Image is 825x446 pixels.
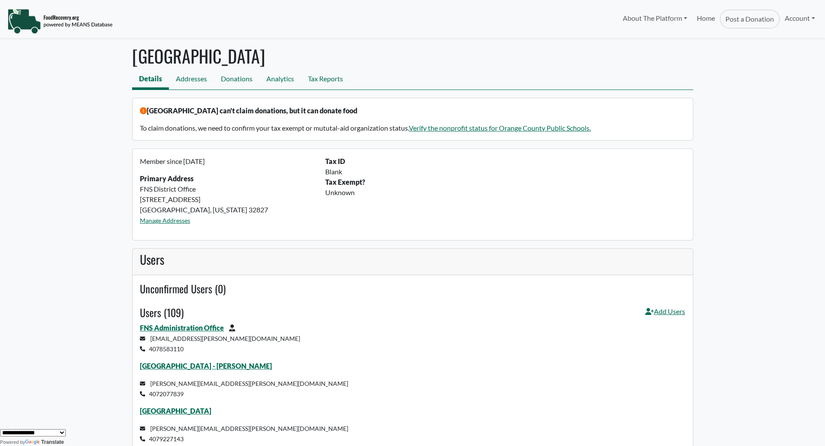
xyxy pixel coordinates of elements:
[25,440,41,446] img: Google Translate
[140,217,190,224] a: Manage Addresses
[140,106,685,116] p: [GEOGRAPHIC_DATA] can't claim donations, but it can donate food
[140,174,194,183] strong: Primary Address
[214,70,259,90] a: Donations
[720,10,780,29] a: Post a Donation
[140,306,184,319] h4: Users (109)
[135,156,320,232] div: FNS District Office [STREET_ADDRESS] [GEOGRAPHIC_DATA], [US_STATE] 32827
[169,70,214,90] a: Addresses
[140,335,300,353] small: [EMAIL_ADDRESS][PERSON_NAME][DOMAIN_NAME] 4078583110
[132,70,169,90] a: Details
[618,10,692,27] a: About The Platform
[140,380,348,398] small: [PERSON_NAME][EMAIL_ADDRESS][PERSON_NAME][DOMAIN_NAME] 4072077839
[320,187,690,198] div: Unknown
[301,70,350,90] a: Tax Reports
[140,156,315,167] p: Member since [DATE]
[140,252,685,267] h3: Users
[7,8,113,34] img: NavigationLogo_FoodRecovery-91c16205cd0af1ed486a0f1a7774a6544ea792ac00100771e7dd3ec7c0e58e41.png
[325,178,365,186] b: Tax Exempt?
[140,425,348,443] small: [PERSON_NAME][EMAIL_ADDRESS][PERSON_NAME][DOMAIN_NAME] 4079227143
[780,10,820,27] a: Account
[140,362,272,370] a: [GEOGRAPHIC_DATA] - [PERSON_NAME]
[645,306,685,323] a: Add Users
[320,167,690,177] div: Blank
[140,324,224,332] a: FNS Administration Office
[140,407,211,415] a: [GEOGRAPHIC_DATA]
[259,70,301,90] a: Analytics
[140,282,685,295] h4: Unconfirmed Users (0)
[25,439,64,445] a: Translate
[692,10,720,29] a: Home
[409,124,591,132] a: Verify the nonprofit status for Orange County Public Schools.
[132,45,693,66] h1: [GEOGRAPHIC_DATA]
[325,157,345,165] b: Tax ID
[140,123,685,133] p: To claim donations, we need to confirm your tax exempt or mututal-aid organization status.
